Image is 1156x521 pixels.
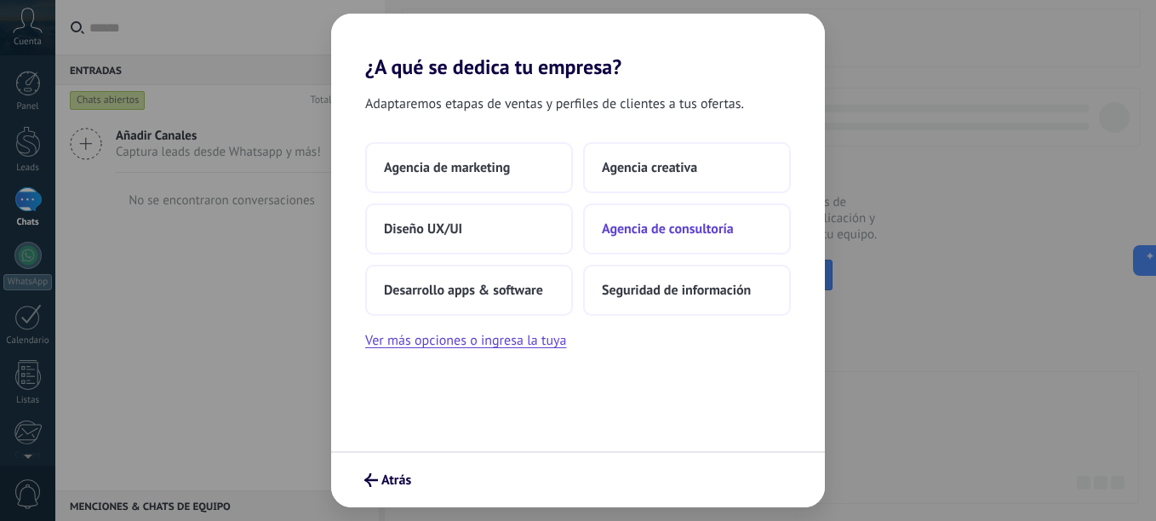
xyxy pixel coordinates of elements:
span: Agencia de marketing [384,159,510,176]
span: Seguridad de información [602,282,751,299]
button: Ver más opciones o ingresa la tuya [365,329,566,352]
button: Seguridad de información [583,265,791,316]
span: Desarrollo apps & software [384,282,543,299]
span: Adaptaremos etapas de ventas y perfiles de clientes a tus ofertas. [365,93,744,115]
button: Agencia de marketing [365,142,573,193]
span: Agencia creativa [602,159,697,176]
h2: ¿A qué se dedica tu empresa? [331,14,825,79]
span: Agencia de consultoría [602,220,734,238]
span: Diseño UX/UI [384,220,462,238]
button: Agencia creativa [583,142,791,193]
button: Desarrollo apps & software [365,265,573,316]
button: Agencia de consultoría [583,203,791,255]
span: Atrás [381,474,411,486]
button: Diseño UX/UI [365,203,573,255]
button: Atrás [357,466,419,495]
